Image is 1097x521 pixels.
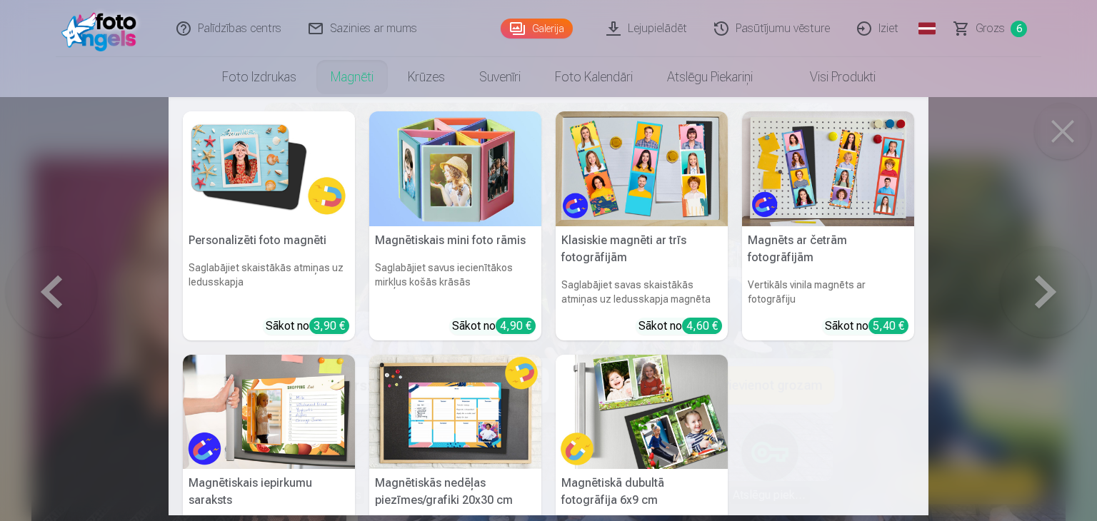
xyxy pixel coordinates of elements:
[638,318,722,335] div: Sākot no
[205,57,314,97] a: Foto izdrukas
[369,111,541,340] a: Magnētiskais mini foto rāmisMagnētiskais mini foto rāmisSaglabājiet savus iecienītākos mirkļus ko...
[825,318,908,335] div: Sākot no
[556,111,728,226] img: Klasiskie magnēti ar trīs fotogrāfijām
[742,111,914,226] img: Magnēts ar četrām fotogrāfijām
[369,255,541,312] h6: Saglabājiet savus iecienītākos mirkļus košās krāsās
[682,318,722,334] div: 4,60 €
[501,19,573,39] a: Galerija
[183,255,355,312] h6: Saglabājiet skaistākās atmiņas uz ledusskapja
[538,57,650,97] a: Foto kalendāri
[742,272,914,312] h6: Vertikāls vinila magnēts ar fotogrāfiju
[369,469,541,515] h5: Magnētiskās nedēļas piezīmes/grafiki 20x30 cm
[183,111,355,226] img: Personalizēti foto magnēti
[556,111,728,340] a: Klasiskie magnēti ar trīs fotogrāfijāmKlasiskie magnēti ar trīs fotogrāfijāmSaglabājiet savas ska...
[742,111,914,340] a: Magnēts ar četrām fotogrāfijāmMagnēts ar četrām fotogrāfijāmVertikāls vinila magnēts ar fotogrāfi...
[369,226,541,255] h5: Magnētiskais mini foto rāmis
[770,57,893,97] a: Visi produkti
[650,57,770,97] a: Atslēgu piekariņi
[462,57,538,97] a: Suvenīri
[391,57,462,97] a: Krūzes
[183,226,355,255] h5: Personalizēti foto magnēti
[183,355,355,470] img: Magnētiskais iepirkumu saraksts
[452,318,536,335] div: Sākot no
[556,355,728,470] img: Magnētiskā dubultā fotogrāfija 6x9 cm
[742,226,914,272] h5: Magnēts ar četrām fotogrāfijām
[496,318,536,334] div: 4,90 €
[309,318,349,334] div: 3,90 €
[266,318,349,335] div: Sākot no
[183,469,355,515] h5: Magnētiskais iepirkumu saraksts
[868,318,908,334] div: 5,40 €
[369,111,541,226] img: Magnētiskais mini foto rāmis
[369,355,541,470] img: Magnētiskās nedēļas piezīmes/grafiki 20x30 cm
[976,20,1005,37] span: Grozs
[61,6,144,51] img: /fa1
[556,226,728,272] h5: Klasiskie magnēti ar trīs fotogrāfijām
[183,111,355,340] a: Personalizēti foto magnētiPersonalizēti foto magnētiSaglabājiet skaistākās atmiņas uz ledusskapja...
[1011,21,1027,37] span: 6
[556,272,728,312] h6: Saglabājiet savas skaistākās atmiņas uz ledusskapja magnēta
[314,57,391,97] a: Magnēti
[556,469,728,515] h5: Magnētiskā dubultā fotogrāfija 6x9 cm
